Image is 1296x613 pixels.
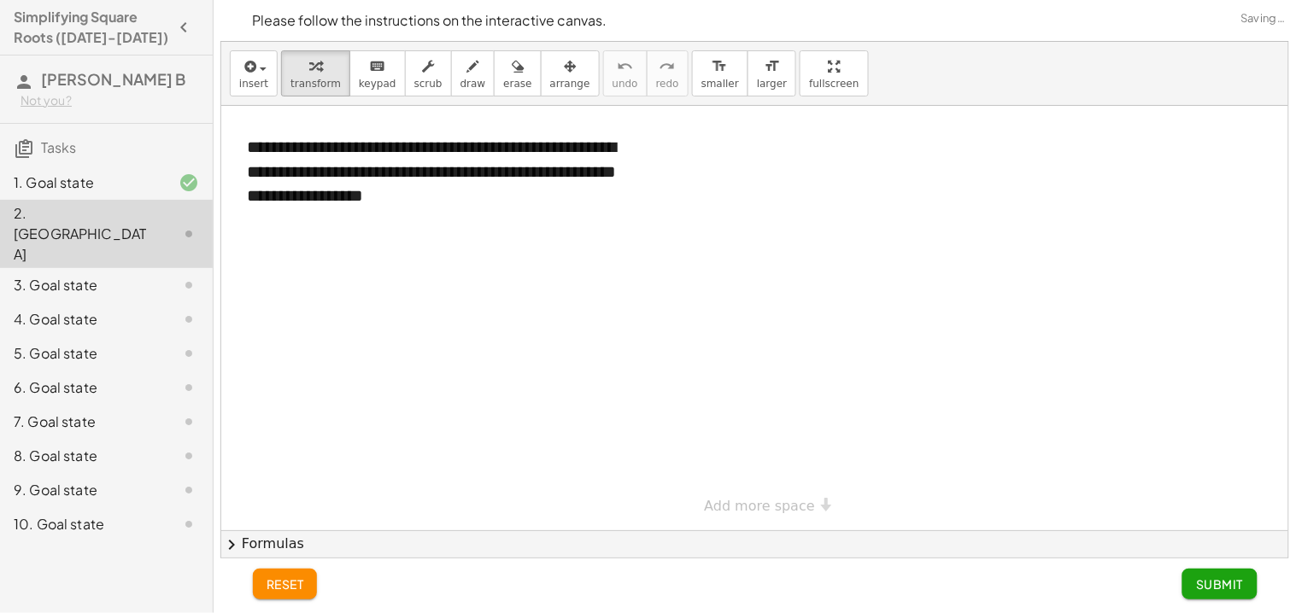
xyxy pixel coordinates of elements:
[14,446,151,466] div: 8. Goal state
[253,10,1258,31] p: Please follow the instructions on the interactive canvas.
[800,50,868,96] button: fullscreen
[647,50,689,96] button: redoredo
[179,343,199,364] i: Task not started.
[757,78,787,90] span: larger
[179,412,199,432] i: Task not started.
[359,78,396,90] span: keypad
[613,78,638,90] span: undo
[253,569,318,599] button: reset
[41,138,76,156] span: Tasks
[494,50,541,96] button: erase
[603,50,648,96] button: undoundo
[809,78,859,90] span: fullscreen
[1182,569,1257,599] button: Submit
[179,309,199,330] i: Task not started.
[656,78,679,90] span: redo
[541,50,600,96] button: arrange
[179,172,199,193] i: Task finished and correct.
[179,514,199,534] i: Task not started.
[369,56,385,77] i: keyboard
[179,224,199,244] i: Task not started.
[14,514,151,534] div: 10. Goal state
[660,56,676,77] i: redo
[705,498,816,514] span: Add more space
[701,78,739,90] span: smaller
[221,534,242,555] span: chevron_right
[14,377,151,398] div: 6. Goal state
[290,78,341,90] span: transform
[692,50,748,96] button: format_sizesmaller
[21,92,199,109] div: Not you?
[14,7,168,48] h4: Simplifying Square Roots ([DATE]-[DATE])
[349,50,406,96] button: keyboardkeypad
[550,78,590,90] span: arrange
[14,309,151,330] div: 4. Goal state
[281,50,350,96] button: transform
[179,275,199,295] i: Task not started.
[14,343,151,364] div: 5. Goal state
[451,50,496,96] button: draw
[414,78,443,90] span: scrub
[460,78,486,90] span: draw
[41,69,185,89] span: [PERSON_NAME] B
[221,530,1288,558] button: chevron_rightFormulas
[179,446,199,466] i: Task not started.
[1196,576,1243,592] span: Submit
[748,50,796,96] button: format_sizelarger
[14,172,151,193] div: 1. Goal state
[617,56,633,77] i: undo
[764,56,780,77] i: format_size
[14,203,151,265] div: 2. [GEOGRAPHIC_DATA]
[405,50,452,96] button: scrub
[1240,10,1286,27] span: Saving…
[14,275,151,295] div: 3. Goal state
[14,480,151,500] div: 9. Goal state
[179,377,199,398] i: Task not started.
[230,50,278,96] button: insert
[179,480,199,500] i: Task not started.
[267,576,304,592] span: reset
[239,78,268,90] span: insert
[712,56,728,77] i: format_size
[503,78,531,90] span: erase
[14,412,151,432] div: 7. Goal state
